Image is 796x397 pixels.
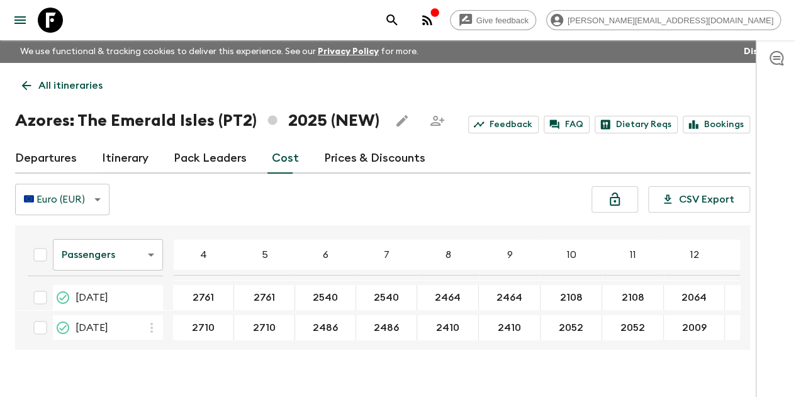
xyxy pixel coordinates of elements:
[544,116,590,133] a: FAQ
[173,315,234,340] div: 01 May 2025; 4
[323,247,328,262] p: 6
[664,315,725,340] div: 01 May 2025; 12
[479,285,541,310] div: 17 Apr 2025; 9
[359,315,414,340] button: 2486
[469,16,535,25] span: Give feedback
[356,285,417,310] div: 17 Apr 2025; 7
[28,242,53,267] div: Select all
[425,108,450,133] span: Share this itinerary
[379,8,405,33] button: search adventures
[76,290,108,305] span: [DATE]
[53,237,163,272] div: Passengers
[234,315,295,340] div: 01 May 2025; 5
[630,247,636,262] p: 11
[238,315,291,340] button: 2710
[359,285,414,310] button: 2540
[55,320,70,335] svg: Completed
[683,116,750,133] a: Bookings
[468,116,539,133] a: Feedback
[298,285,353,310] button: 2540
[664,285,725,310] div: 17 Apr 2025; 12
[417,315,479,340] div: 01 May 2025; 8
[595,116,678,133] a: Dietary Reqs
[38,78,103,93] p: All itineraries
[545,285,598,310] button: 2108
[390,108,415,133] button: Edit this itinerary
[356,315,417,340] div: 01 May 2025; 7
[174,143,247,174] a: Pack Leaders
[262,247,268,262] p: 5
[238,285,290,310] button: 2761
[272,143,299,174] a: Cost
[15,143,77,174] a: Departures
[177,315,230,340] button: 2710
[173,285,234,310] div: 17 Apr 2025; 4
[725,315,786,340] div: 01 May 2025; 13
[541,315,602,340] div: 01 May 2025; 10
[421,315,474,340] button: 2410
[507,247,513,262] p: 9
[728,315,783,340] button: 2009
[15,108,379,133] h1: Azores: The Emerald Isles (PT2) 2025 (NEW)
[591,186,638,213] button: Lock costs
[561,16,780,25] span: [PERSON_NAME][EMAIL_ADDRESS][DOMAIN_NAME]
[446,247,451,262] p: 8
[102,143,149,174] a: Itinerary
[177,285,229,310] button: 2761
[605,315,660,340] button: 2052
[450,10,536,30] a: Give feedback
[15,73,109,98] a: All itineraries
[667,315,722,340] button: 2009
[200,247,207,262] p: 4
[55,290,70,305] svg: Completed
[546,10,781,30] div: [PERSON_NAME][EMAIL_ADDRESS][DOMAIN_NAME]
[607,285,659,310] button: 2108
[76,320,108,335] span: [DATE]
[483,315,536,340] button: 2410
[602,315,664,340] div: 01 May 2025; 11
[298,315,353,340] button: 2486
[384,247,390,262] p: 7
[420,285,476,310] button: 2464
[690,247,699,262] p: 12
[544,315,598,340] button: 2052
[318,47,379,56] a: Privacy Policy
[234,285,295,310] div: 17 Apr 2025; 5
[741,43,781,60] button: Dismiss
[15,182,109,217] div: 🇪🇺 Euro (EUR)
[602,285,664,310] div: 17 Apr 2025; 11
[295,285,356,310] div: 17 Apr 2025; 6
[15,40,423,63] p: We use functional & tracking cookies to deliver this experience. See our for more.
[567,247,576,262] p: 10
[481,285,537,310] button: 2464
[727,285,783,310] button: 2064
[666,285,722,310] button: 2064
[324,143,425,174] a: Prices & Discounts
[648,186,750,213] button: CSV Export
[479,315,541,340] div: 01 May 2025; 9
[725,285,786,310] div: 17 Apr 2025; 13
[541,285,602,310] div: 17 Apr 2025; 10
[417,285,479,310] div: 17 Apr 2025; 8
[295,315,356,340] div: 01 May 2025; 6
[8,8,33,33] button: menu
